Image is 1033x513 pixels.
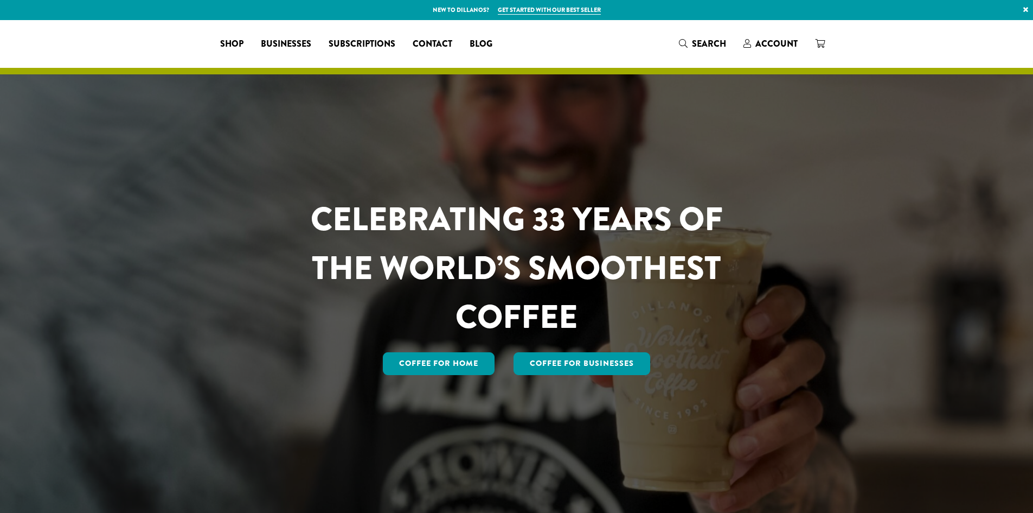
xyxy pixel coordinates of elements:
span: Search [692,37,726,50]
a: Get started with our best seller [498,5,601,15]
span: Subscriptions [329,37,395,51]
h1: CELEBRATING 33 YEARS OF THE WORLD’S SMOOTHEST COFFEE [279,195,755,341]
span: Account [755,37,798,50]
a: Search [670,35,735,53]
a: Shop [211,35,252,53]
a: Coffee for Home [383,352,495,375]
span: Shop [220,37,243,51]
span: Contact [413,37,452,51]
a: Coffee For Businesses [514,352,650,375]
span: Businesses [261,37,311,51]
span: Blog [470,37,492,51]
